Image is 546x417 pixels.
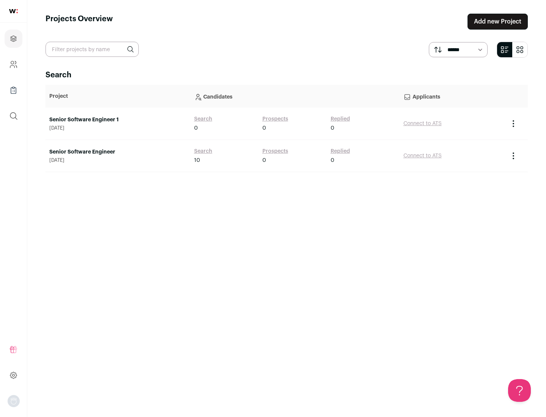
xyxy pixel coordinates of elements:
a: Senior Software Engineer 1 [49,116,187,124]
a: Connect to ATS [403,153,442,158]
button: Project Actions [509,151,518,160]
a: Replied [331,147,350,155]
a: Connect to ATS [403,121,442,126]
span: 0 [331,124,334,132]
a: Company and ATS Settings [5,55,22,74]
a: Projects [5,30,22,48]
img: wellfound-shorthand-0d5821cbd27db2630d0214b213865d53afaa358527fdda9d0ea32b1df1b89c2c.svg [9,9,18,13]
span: 0 [262,124,266,132]
span: [DATE] [49,125,187,131]
a: Company Lists [5,81,22,99]
span: 0 [331,157,334,164]
a: Prospects [262,147,288,155]
span: 10 [194,157,200,164]
button: Open dropdown [8,395,20,407]
h2: Search [45,70,528,80]
span: 0 [194,124,198,132]
button: Project Actions [509,119,518,128]
a: Prospects [262,115,288,123]
span: [DATE] [49,157,187,163]
p: Candidates [194,89,396,104]
img: nopic.png [8,395,20,407]
a: Search [194,147,212,155]
h1: Projects Overview [45,14,113,30]
input: Filter projects by name [45,42,139,57]
p: Project [49,92,187,100]
p: Applicants [403,89,501,104]
a: Search [194,115,212,123]
a: Add new Project [468,14,528,30]
iframe: Help Scout Beacon - Open [508,379,531,402]
a: Replied [331,115,350,123]
a: Senior Software Engineer [49,148,187,156]
span: 0 [262,157,266,164]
